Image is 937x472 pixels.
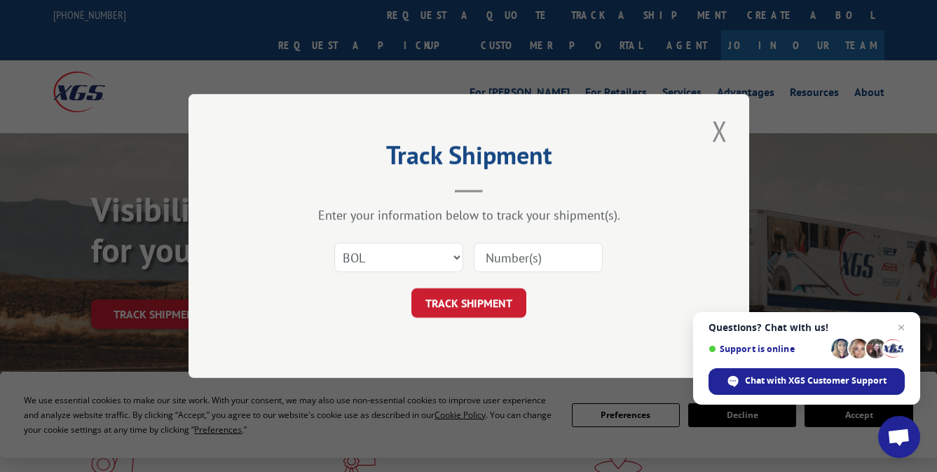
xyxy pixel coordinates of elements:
[259,207,679,223] div: Enter your information below to track your shipment(s).
[709,322,905,333] span: Questions? Chat with us!
[878,416,920,458] a: Open chat
[745,375,887,387] span: Chat with XGS Customer Support
[709,368,905,395] span: Chat with XGS Customer Support
[259,145,679,172] h2: Track Shipment
[411,288,526,318] button: TRACK SHIPMENT
[709,344,826,354] span: Support is online
[474,243,603,272] input: Number(s)
[708,112,732,150] button: Close modal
